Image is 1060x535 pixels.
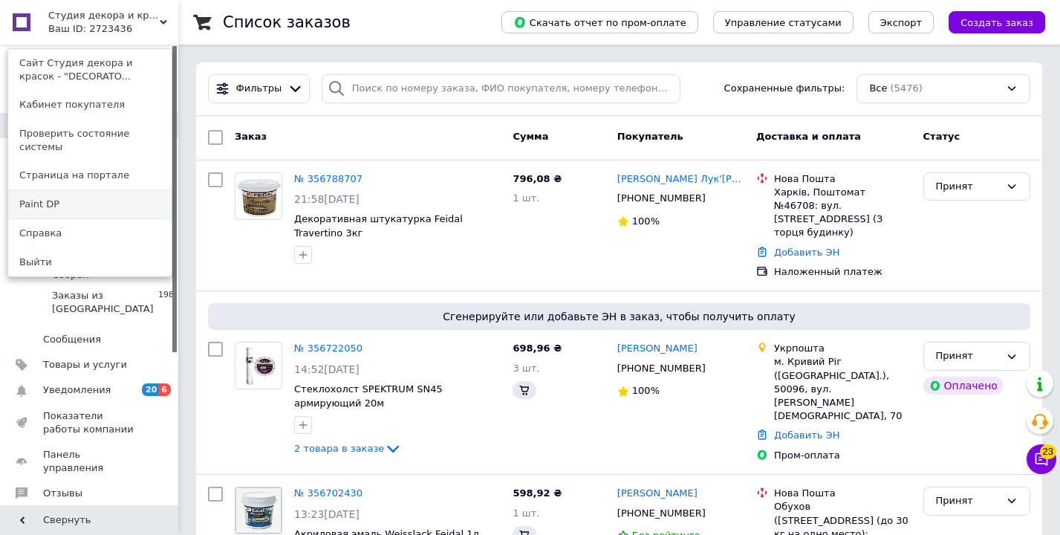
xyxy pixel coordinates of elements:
[8,219,172,247] a: Справка
[223,13,351,31] h1: Список заказов
[617,172,744,187] a: [PERSON_NAME] Лук'[PERSON_NAME]
[868,11,934,33] button: Экспорт
[235,342,282,389] a: Фото товару
[294,213,463,239] a: Декоративная штукатурка Feidal Travertino 3кг
[8,161,172,189] a: Страница на портале
[294,363,360,375] span: 14:52[DATE]
[142,383,159,396] span: 20
[614,189,709,208] div: [PHONE_NUMBER]
[756,131,861,142] span: Доставка и оплата
[949,11,1045,33] button: Создать заказ
[923,131,960,142] span: Статус
[235,172,282,220] a: Фото товару
[774,449,911,462] div: Пром-оплата
[322,74,680,103] input: Поиск по номеру заказа, ФИО покупателя, номеру телефона, Email, номеру накладной
[617,131,683,142] span: Покупатель
[1027,444,1056,474] button: Чат с покупателем23
[43,333,101,346] span: Сообщения
[294,343,362,354] a: № 356722050
[43,358,127,372] span: Товары и услуги
[513,192,539,204] span: 1 шт.
[934,16,1045,27] a: Создать заказ
[632,385,660,396] span: 100%
[8,190,172,218] a: Paint DP
[774,172,911,186] div: Нова Пошта
[43,409,137,436] span: Показатели работы компании
[8,248,172,276] a: Выйти
[513,363,539,374] span: 3 шт.
[43,448,137,475] span: Панель управления
[236,82,282,96] span: Фильтры
[48,22,111,36] div: Ваш ID: 2723436
[294,383,443,409] a: Стеклохолст SPEKTRUM SN45 армирующий 20м
[713,11,853,33] button: Управление статусами
[632,215,660,227] span: 100%
[869,82,887,96] span: Все
[294,173,362,184] a: № 356788707
[774,247,839,258] a: Добавить ЭН
[725,17,842,28] span: Управление статусами
[880,17,922,28] span: Экспорт
[513,508,539,519] span: 1 шт.
[923,377,1004,395] div: Оплачено
[513,16,686,29] span: Скачать отчет по пром-оплате
[774,429,839,441] a: Добавить ЭН
[774,265,911,279] div: Наложенный платеж
[235,347,282,385] img: Фото товару
[158,289,174,316] span: 198
[617,487,698,501] a: [PERSON_NAME]
[891,82,923,94] span: (5476)
[936,179,1000,195] div: Принят
[936,348,1000,364] div: Принят
[513,131,548,142] span: Сумма
[1040,444,1056,459] span: 23
[8,120,172,161] a: Проверить состояние системы
[960,17,1033,28] span: Создать заказ
[235,487,282,534] img: Фото товару
[774,355,911,423] div: м. Кривий Ріг ([GEOGRAPHIC_DATA].), 50096, вул. [PERSON_NAME][DEMOGRAPHIC_DATA], 70
[774,186,911,240] div: Харків, Поштомат №46708: вул. [STREET_ADDRESS] (З торця будинку)
[159,383,171,396] span: 6
[235,131,267,142] span: Заказ
[294,508,360,520] span: 13:23[DATE]
[48,9,160,22] span: Студия декора и красок - "DECORATOR"
[43,487,82,500] span: Отзывы
[214,309,1024,324] span: Сгенерируйте или добавьте ЭН в заказ, чтобы получить оплату
[294,443,384,454] span: 2 товара в заказе
[501,11,698,33] button: Скачать отчет по пром-оплате
[8,91,172,119] a: Кабинет покупателя
[774,342,911,355] div: Укрпошта
[235,173,282,219] img: Фото товару
[294,487,362,499] a: № 356702430
[936,493,1000,509] div: Принят
[724,82,845,96] span: Сохраненные фильтры:
[294,193,360,205] span: 21:58[DATE]
[617,342,698,356] a: [PERSON_NAME]
[513,487,562,499] span: 598,92 ₴
[614,504,709,523] div: [PHONE_NUMBER]
[513,343,562,354] span: 698,96 ₴
[513,173,562,184] span: 796,08 ₴
[8,49,172,91] a: Сайт Студия декора и красок - "DECORATO...
[614,359,709,378] div: [PHONE_NUMBER]
[294,443,402,454] a: 2 товара в заказе
[774,487,911,500] div: Нова Пошта
[235,487,282,534] a: Фото товару
[43,383,111,397] span: Уведомления
[52,289,158,316] span: Заказы из [GEOGRAPHIC_DATA]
